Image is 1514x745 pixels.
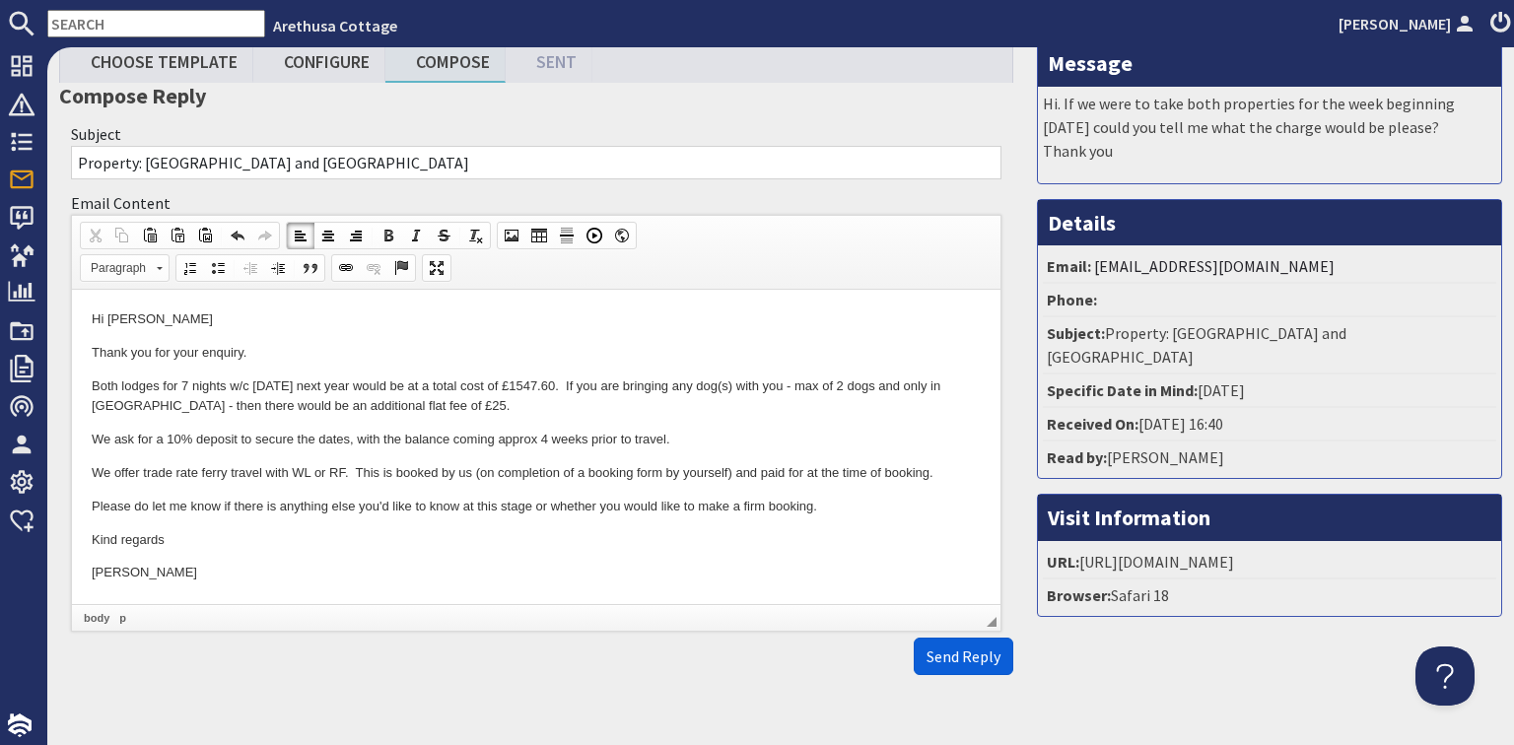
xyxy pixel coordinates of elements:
[1047,323,1105,343] strong: Subject:
[914,638,1013,675] button: Send Reply
[264,255,292,281] a: Increase Indent
[1043,579,1496,611] li: Safari 18
[80,254,170,282] a: Paragraph
[108,223,136,248] a: Copy
[987,617,997,627] span: Resize
[387,255,415,281] a: Anchor
[1047,290,1097,309] strong: Phone:
[1038,200,1501,245] h3: Details
[176,255,204,281] a: Insert/Remove Numbered List
[608,223,636,248] a: IFrame
[360,255,387,281] a: Unlink
[224,223,251,248] a: Undo
[1043,408,1496,441] li: [DATE] 16:40
[71,193,171,213] label: Email Content
[80,609,113,627] a: body element
[1043,546,1496,579] li: [URL][DOMAIN_NAME]
[115,609,130,627] a: p element
[1043,374,1496,408] li: [DATE]
[136,223,164,248] a: Paste
[332,255,360,281] a: Link
[251,223,279,248] a: Redo
[525,223,553,248] a: Table
[430,223,457,248] a: Strikethrough
[1094,256,1335,276] a: [EMAIL_ADDRESS][DOMAIN_NAME]
[1047,414,1138,434] strong: Received On:
[314,223,342,248] a: Center
[164,223,191,248] a: Paste as plain text
[375,223,402,248] a: Bold
[8,713,32,737] img: staytech_i_w-64f4e8e9ee0a9c174fd5317b4b171b261742d2d393467e5bdba4413f4f884c10.svg
[1415,646,1475,706] iframe: Toggle Customer Support
[1047,447,1107,467] strong: Read by:
[47,10,265,37] input: SEARCH
[71,124,121,144] label: Subject
[237,255,264,281] a: Decrease Indent
[506,39,592,82] a: Sent
[1047,552,1079,572] strong: URL:
[253,39,385,82] a: Configure
[1043,92,1496,163] p: Hi. If we were to take both properties for the week beginning [DATE] could you tell me what the c...
[1047,380,1198,400] strong: Specific Date in Mind:
[423,255,450,281] a: Maximize
[297,255,324,281] a: Block Quote
[60,39,253,82] a: Choose Template
[462,223,490,248] a: Remove Format
[204,255,232,281] a: Insert/Remove Bulleted List
[287,223,314,248] a: Align Left
[1043,317,1496,374] li: Property: [GEOGRAPHIC_DATA] and [GEOGRAPHIC_DATA]
[553,223,581,248] a: Insert Horizontal Line
[1043,441,1496,473] li: [PERSON_NAME]
[1038,40,1501,86] h3: Message
[342,223,370,248] a: Align Right
[81,223,108,248] a: Cut
[498,223,525,248] a: Image
[1047,256,1091,276] strong: Email:
[1038,495,1501,540] h3: Visit Information
[72,290,1000,604] iframe: Rich Text Editor, enquiry_quick_reply_content
[191,223,219,248] a: Paste from Word
[1339,12,1479,35] a: [PERSON_NAME]
[1047,585,1111,605] strong: Browser:
[81,255,150,281] span: Paragraph
[927,646,1000,666] span: Send Reply
[402,223,430,248] a: Italic
[581,223,608,248] a: Insert a Youtube, Vimeo or Dailymotion video
[59,83,1013,108] h3: Compose Reply
[385,39,506,82] a: Compose
[273,16,397,35] a: Arethusa Cottage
